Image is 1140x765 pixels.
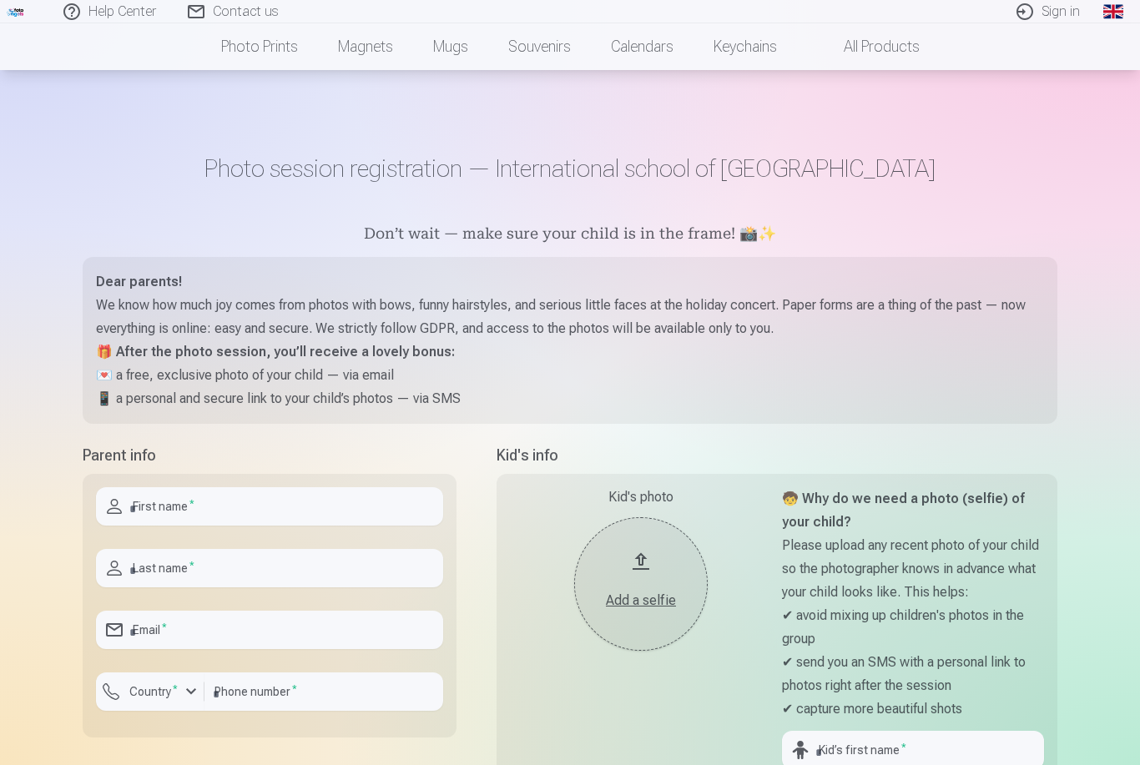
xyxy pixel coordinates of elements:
a: Mugs [413,23,488,70]
p: 💌 a free, exclusive photo of your child — via email [96,364,1044,387]
h5: Kid's info [497,444,1057,467]
a: Magnets [318,23,413,70]
button: Add a selfie [574,517,708,651]
p: ✔ avoid mixing up children's photos in the group [782,604,1044,651]
label: Country [123,683,184,700]
h5: Don’t wait — make sure your child is in the frame! 📸✨ [83,224,1057,247]
button: Country* [96,672,204,711]
h1: Photo session registration — International school of [GEOGRAPHIC_DATA] [83,154,1057,184]
a: Souvenirs [488,23,591,70]
div: Add a selfie [591,591,691,611]
img: /fa3 [7,7,25,17]
a: Calendars [591,23,694,70]
h5: Parent info [83,444,457,467]
p: 📱 a personal and secure link to your child’s photos — via SMS [96,387,1044,410]
div: Kid's photo [510,487,772,507]
strong: Dear parents! [96,274,182,289]
p: We know how much joy comes from photos with bows, funny hairstyles, and serious little faces at t... [96,294,1044,340]
p: Please upload any recent photo of your child so the photographer knows in advance what your child... [782,534,1044,604]
strong: 🎁 After the photo session, you’ll receive a lovely bonus: [96,344,455,360]
strong: 🧒 Why do we need a photo (selfie) of your child? [782,491,1025,530]
a: Keychains [694,23,797,70]
p: ✔ send you an SMS with a personal link to photos right after the session [782,651,1044,697]
p: ✔ capture more beautiful shots [782,697,1044,721]
a: All products [797,23,940,70]
a: Photo prints [201,23,318,70]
